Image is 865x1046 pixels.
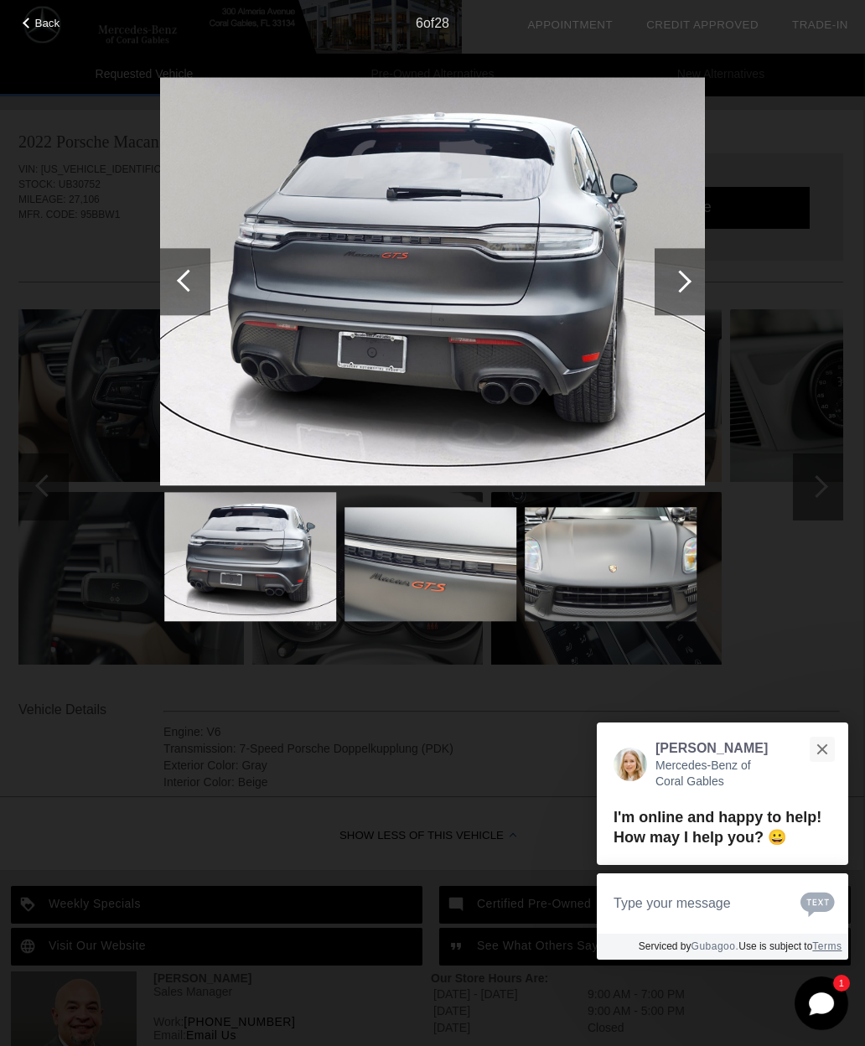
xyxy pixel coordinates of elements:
button: Close [804,731,840,767]
a: Gubagoo. [691,940,739,952]
a: Terms [812,940,842,952]
a: Trade-In [792,18,848,31]
textarea: Type your message [597,873,848,934]
img: image.aspx [164,492,336,621]
img: image.aspx [525,507,697,621]
p: [PERSON_NAME] [655,739,768,758]
button: Toggle Chat Window [795,976,848,1030]
span: I'm online and happy to help! How may I help you? 😀 [614,808,821,846]
div: Close[PERSON_NAME]Mercedes-Benz of Coral GablesI'm online and happy to help! How may I help you? ... [597,722,848,960]
button: Chat with SMS [795,883,840,923]
span: Back [35,17,60,29]
p: Mercedes-Benz of Coral Gables [655,758,768,790]
span: 1 [839,979,844,986]
svg: Text [800,890,835,917]
img: image.aspx [160,77,705,486]
img: image.aspx [344,507,516,621]
span: Serviced by [639,940,691,952]
span: Use is subject to [738,940,812,952]
a: Credit Approved [646,18,759,31]
a: Appointment [527,18,613,31]
span: 28 [434,16,449,30]
span: 6 [416,16,423,30]
svg: Start Chat [795,976,848,1030]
